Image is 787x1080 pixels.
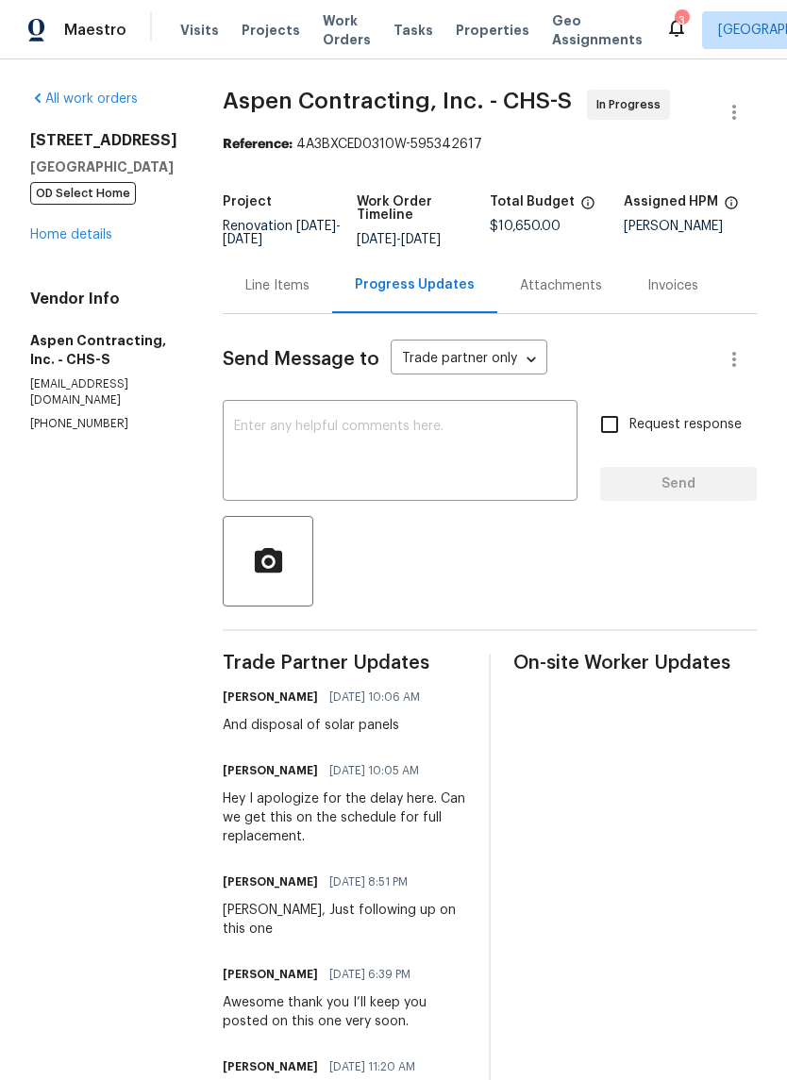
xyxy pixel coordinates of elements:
[30,376,177,408] p: [EMAIL_ADDRESS][DOMAIN_NAME]
[520,276,602,295] div: Attachments
[30,131,177,150] h2: [STREET_ADDRESS]
[30,182,136,205] span: OD Select Home
[242,21,300,40] span: Projects
[357,233,441,246] span: -
[223,1057,318,1076] h6: [PERSON_NAME]
[329,761,419,780] span: [DATE] 10:05 AM
[180,21,219,40] span: Visits
[223,716,431,735] div: And disposal of solar panels
[30,331,177,369] h5: Aspen Contracting, Inc. - CHS-S
[401,233,441,246] span: [DATE]
[357,233,396,246] span: [DATE]
[552,11,643,49] span: Geo Assignments
[329,1057,415,1076] span: [DATE] 11:20 AM
[647,276,698,295] div: Invoices
[223,220,341,246] span: Renovation
[357,195,491,222] h5: Work Order Timeline
[30,228,112,241] a: Home details
[30,158,177,176] h5: [GEOGRAPHIC_DATA]
[223,233,262,246] span: [DATE]
[456,21,529,40] span: Properties
[223,872,318,891] h6: [PERSON_NAME]
[223,965,318,984] h6: [PERSON_NAME]
[64,21,126,40] span: Maestro
[223,688,318,706] h6: [PERSON_NAME]
[329,965,410,984] span: [DATE] 6:39 PM
[223,195,272,208] h5: Project
[223,789,466,846] div: Hey I apologize for the delay here. Can we get this on the schedule for full replacement.
[223,901,466,939] div: [PERSON_NAME], Just following up on this one
[223,90,572,112] span: Aspen Contracting, Inc. - CHS-S
[629,415,742,435] span: Request response
[296,220,336,233] span: [DATE]
[223,993,466,1031] div: Awesome thank you I’ll keep you posted on this one very soon.
[490,220,561,233] span: $10,650.00
[30,416,177,432] p: [PHONE_NUMBER]
[675,11,688,30] div: 3
[223,654,466,673] span: Trade Partner Updates
[490,195,575,208] h5: Total Budget
[596,95,668,114] span: In Progress
[329,688,420,706] span: [DATE] 10:06 AM
[393,24,433,37] span: Tasks
[30,92,138,106] a: All work orders
[223,220,341,246] span: -
[245,276,310,295] div: Line Items
[223,761,318,780] h6: [PERSON_NAME]
[391,344,547,375] div: Trade partner only
[223,350,379,369] span: Send Message to
[513,654,757,673] span: On-site Worker Updates
[223,138,293,151] b: Reference:
[30,290,177,308] h4: Vendor Info
[580,195,595,220] span: The total cost of line items that have been proposed by Opendoor. This sum includes line items th...
[624,220,758,233] div: [PERSON_NAME]
[624,195,718,208] h5: Assigned HPM
[355,275,475,294] div: Progress Updates
[323,11,371,49] span: Work Orders
[223,135,757,154] div: 4A3BXCED0310W-595342617
[329,872,408,891] span: [DATE] 8:51 PM
[724,195,739,220] span: The hpm assigned to this work order.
